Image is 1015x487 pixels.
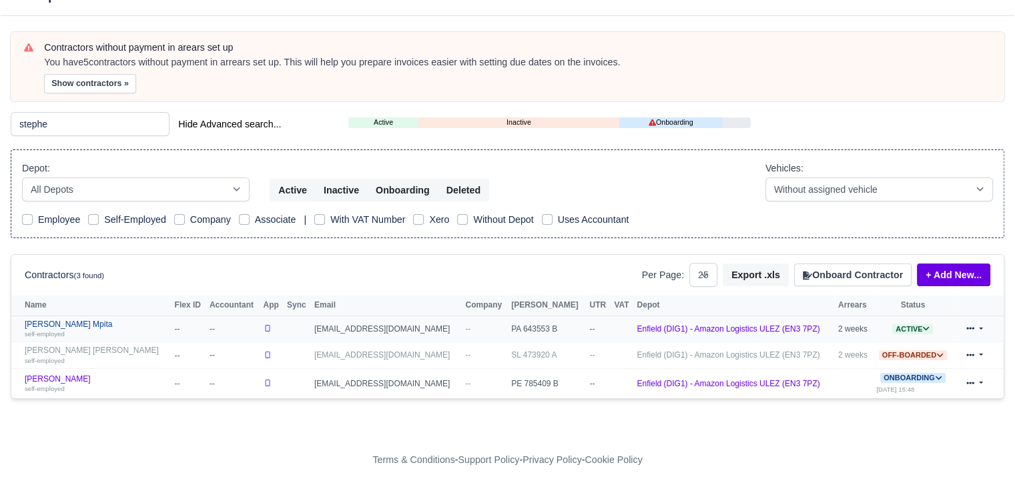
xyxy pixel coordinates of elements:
a: Privacy Policy [523,454,582,465]
td: -- [206,316,260,342]
small: (3 found) [74,272,105,280]
label: Xero [429,212,449,227]
a: Onboarding [619,117,722,128]
span: -- [465,350,470,360]
th: Flex ID [172,296,206,316]
label: Depot: [22,161,50,176]
td: -- [172,369,206,398]
label: Per Page: [642,268,684,283]
a: Off-boarded [879,350,947,360]
small: self-employed [25,357,65,364]
button: Active [270,179,316,201]
td: -- [172,342,206,369]
label: Self-Employed [104,212,166,227]
strong: 5 [83,57,89,67]
span: -- [465,379,470,388]
td: -- [172,316,206,342]
label: Without Depot [473,212,533,227]
input: Search (by name, email, transporter id) ... [11,112,170,136]
label: Company [190,212,231,227]
td: SL 473920 A [508,342,586,369]
th: UTR [586,296,611,316]
td: PA 643553 B [508,316,586,342]
iframe: Chat Widget [948,423,1015,487]
th: Accountant [206,296,260,316]
td: -- [586,369,611,398]
a: [PERSON_NAME] self-employed [25,374,168,394]
a: + Add New... [917,264,990,286]
a: [PERSON_NAME] Mpita self-employed [25,320,168,339]
label: With VAT Number [330,212,405,227]
div: - - - [127,452,888,468]
td: -- [206,369,260,398]
h6: Contractors without payment in arears set up [44,42,991,53]
a: Active [348,117,418,128]
td: PE 785409 B [508,369,586,398]
div: + Add New... [912,264,990,286]
td: [EMAIL_ADDRESS][DOMAIN_NAME] [311,316,462,342]
span: | [304,214,306,225]
a: Support Policy [458,454,520,465]
th: VAT [611,296,633,316]
small: [DATE] 15:48 [876,386,914,393]
label: Vehicles: [765,161,803,176]
th: [PERSON_NAME] [508,296,586,316]
a: Onboarding [880,373,945,382]
a: Enfield (DIG1) - Amazon Logistics ULEZ (EN3 7PZ) [637,350,819,360]
a: Enfield (DIG1) - Amazon Logistics ULEZ (EN3 7PZ) [637,379,819,388]
button: Export .xls [723,264,789,286]
button: Onboarding [367,179,438,201]
a: Enfield (DIG1) - Amazon Logistics ULEZ (EN3 7PZ) [637,324,819,334]
button: Hide Advanced search... [170,113,290,135]
td: 2 weeks [835,316,873,342]
a: [PERSON_NAME] [PERSON_NAME] self-employed [25,346,168,365]
div: You have contractors without payment in arrears set up. This will help you prepare invoices easie... [44,56,991,69]
a: Cookie Policy [585,454,642,465]
button: Onboard Contractor [794,264,912,286]
td: -- [206,342,260,369]
a: Terms & Conditions [372,454,454,465]
th: Company [462,296,508,316]
a: Inactive [418,117,619,128]
th: Depot [633,296,834,316]
h6: Contractors [25,270,104,281]
th: Status [873,296,952,316]
button: Deleted [438,179,489,201]
td: [EMAIL_ADDRESS][DOMAIN_NAME] [311,342,462,369]
button: Inactive [315,179,368,201]
th: Arrears [835,296,873,316]
td: -- [586,342,611,369]
th: Sync [284,296,311,316]
label: Associate [255,212,296,227]
td: [EMAIL_ADDRESS][DOMAIN_NAME] [311,369,462,398]
td: -- [586,316,611,342]
td: 2 weeks [835,342,873,369]
button: Show contractors » [44,74,136,93]
small: self-employed [25,330,65,338]
small: self-employed [25,385,65,392]
th: App [260,296,284,316]
label: Uses Accountant [558,212,629,227]
span: -- [465,324,470,334]
th: Email [311,296,462,316]
th: Name [11,296,172,316]
a: Active [892,324,933,334]
label: Employee [38,212,80,227]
